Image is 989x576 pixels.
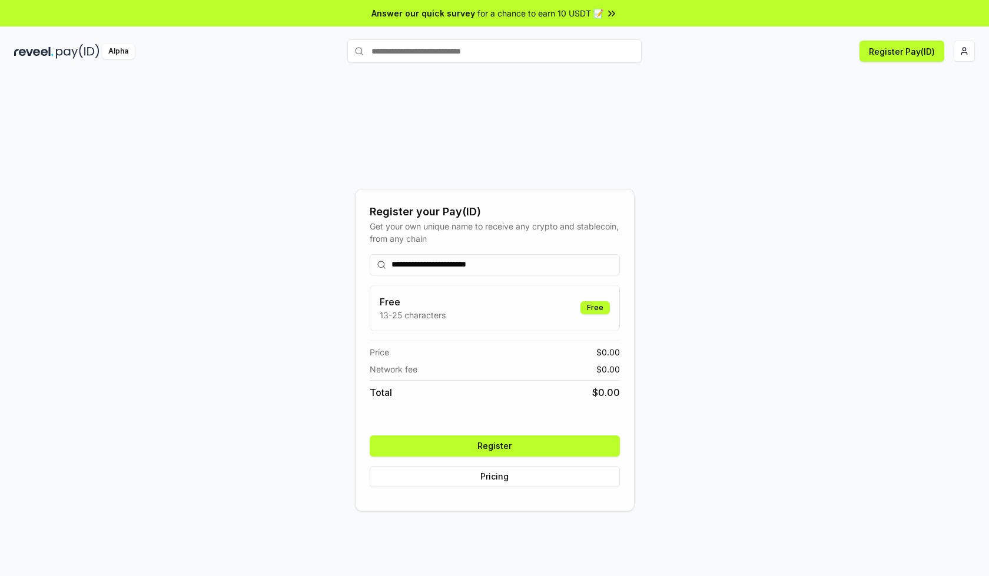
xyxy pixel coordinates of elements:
span: $ 0.00 [596,346,620,358]
span: $ 0.00 [592,385,620,399]
div: Free [580,301,610,314]
span: $ 0.00 [596,363,620,375]
span: Answer our quick survey [371,7,475,19]
span: for a chance to earn 10 USDT 📝 [477,7,603,19]
button: Pricing [370,466,620,487]
div: Alpha [102,44,135,59]
h3: Free [380,295,446,309]
div: Register your Pay(ID) [370,204,620,220]
button: Register [370,435,620,457]
span: Total [370,385,392,399]
div: Get your own unique name to receive any crypto and stablecoin, from any chain [370,220,620,245]
button: Register Pay(ID) [859,41,944,62]
span: Network fee [370,363,417,375]
img: reveel_dark [14,44,54,59]
p: 13-25 characters [380,309,446,321]
img: pay_id [56,44,99,59]
span: Price [370,346,389,358]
